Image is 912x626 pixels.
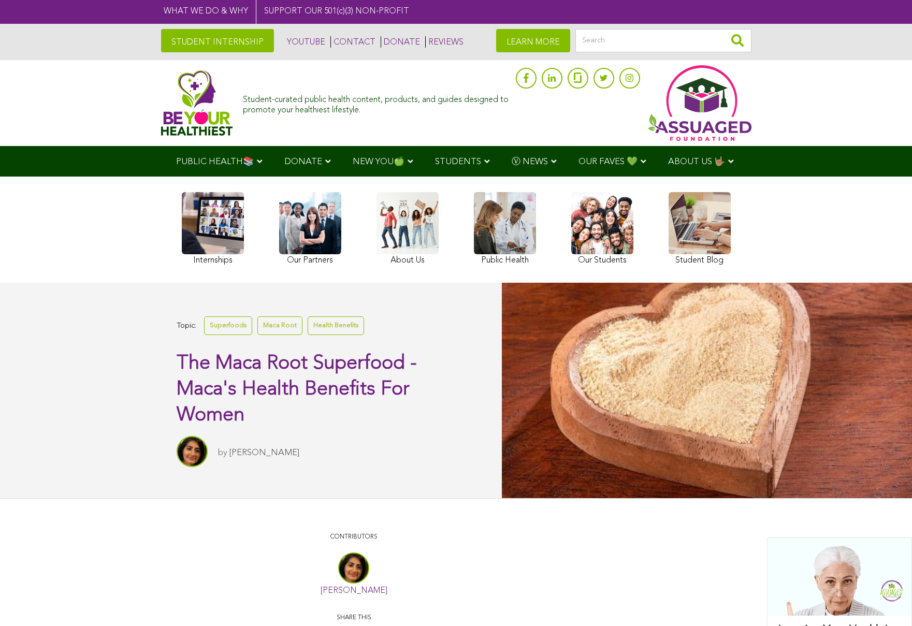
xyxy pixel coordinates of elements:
input: Search [575,29,751,52]
span: Topic: [177,319,196,333]
img: Assuaged App [648,65,751,141]
span: by [218,448,227,457]
a: Superfoods [204,316,252,334]
a: YOUTUBE [284,36,325,48]
p: Share this [185,613,522,623]
a: DONATE [381,36,420,48]
span: NEW YOU🍏 [353,157,404,166]
div: Navigation Menu [161,146,751,177]
a: Maca Root [257,316,302,334]
div: Student-curated public health content, products, and guides designed to promote your healthiest l... [243,90,510,115]
span: The Maca Root Superfood - Maca's Health Benefits For Women [177,354,417,425]
a: REVIEWS [425,36,464,48]
iframe: Chat Widget [860,576,912,626]
span: ABOUT US 🤟🏽 [668,157,725,166]
span: Ⓥ NEWS [512,157,548,166]
img: Sitara Darvish [177,436,208,467]
span: STUDENTS [435,157,481,166]
a: CONTACT [330,36,375,48]
p: CONTRIBUTORS [185,532,522,542]
a: [PERSON_NAME] [321,587,387,595]
span: OUR FAVES 💚 [578,157,638,166]
a: LEARN MORE [496,29,570,52]
a: Health Benefits [308,316,364,334]
img: Assuaged [161,70,233,136]
img: glassdoor [574,72,581,83]
span: PUBLIC HEALTH📚 [176,157,254,166]
a: STUDENT INTERNSHIP [161,29,274,52]
a: [PERSON_NAME] [229,448,299,457]
span: DONATE [284,157,322,166]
